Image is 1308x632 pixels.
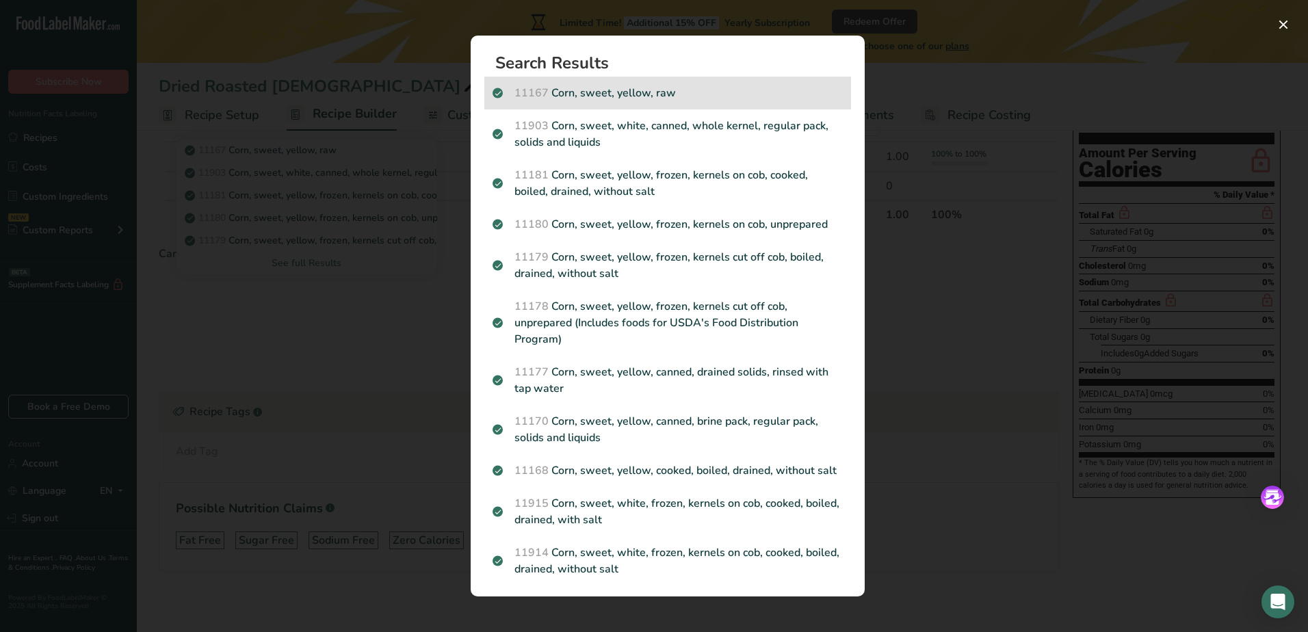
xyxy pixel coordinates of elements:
span: 11170 [514,414,549,429]
span: 11181 [514,168,549,183]
span: 11177 [514,365,549,380]
span: 11167 [514,85,549,101]
span: 11178 [514,299,549,314]
div: Open Intercom Messenger [1261,585,1294,618]
p: Corn, sweet, white, frozen, kernels on cob, cooked, boiled, drained, without salt [493,544,843,577]
p: Corn, sweet, white, canned, whole kernel, regular pack, solids and liquids [493,118,843,150]
span: 11914 [514,545,549,560]
span: 11913 [514,594,549,609]
h1: Search Results [495,55,851,71]
p: Corn, sweet, yellow, frozen, kernels on cob, unprepared [493,216,843,233]
p: Corn, sweet, yellow, frozen, kernels on cob, cooked, boiled, drained, without salt [493,167,843,200]
p: Corn, sweet, yellow, canned, drained solids, rinsed with tap water [493,364,843,397]
p: Corn, sweet, yellow, frozen, kernels cut off cob, unprepared (Includes foods for USDA's Food Dist... [493,298,843,347]
span: 11903 [514,118,549,133]
span: 11179 [514,250,549,265]
p: Corn, sweet, yellow, canned, brine pack, regular pack, solids and liquids [493,413,843,446]
p: Corn, sweet, white, frozen, kernels on cob, cooked, boiled, drained, with salt [493,495,843,528]
p: Corn, sweet, white, frozen, kernels on cob, unprepared [493,594,843,610]
p: Corn, sweet, yellow, frozen, kernels cut off cob, boiled, drained, without salt [493,249,843,282]
span: 11168 [514,463,549,478]
span: 11915 [514,496,549,511]
span: 11180 [514,217,549,232]
p: Corn, sweet, yellow, cooked, boiled, drained, without salt [493,462,843,479]
p: Corn, sweet, yellow, raw [493,85,843,101]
